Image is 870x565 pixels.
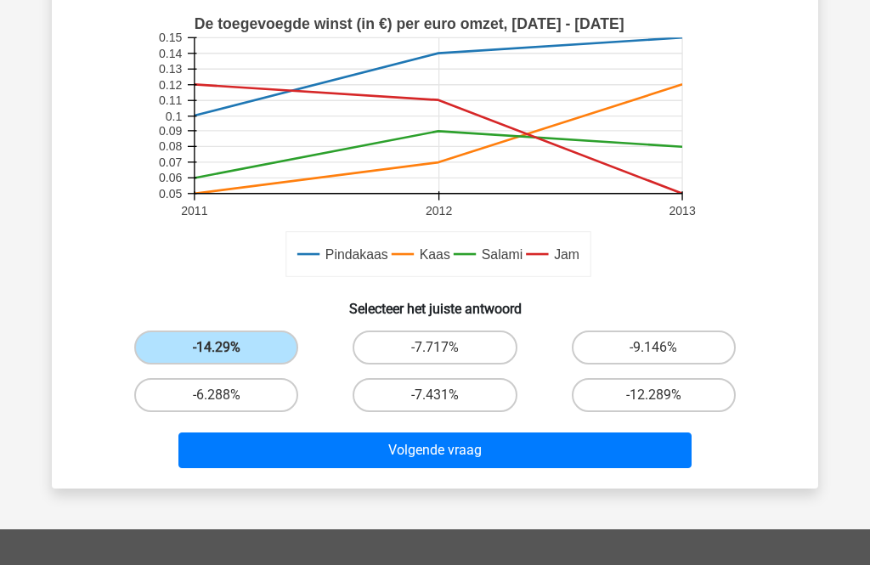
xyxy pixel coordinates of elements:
text: 0.08 [159,140,183,154]
h6: Selecteer het juiste antwoord [79,287,791,317]
text: 0.12 [159,78,183,92]
text: 0.05 [159,187,183,201]
label: -12.289% [572,378,736,412]
text: 2012 [426,204,452,218]
text: Salami [482,247,523,262]
text: Kaas [420,247,450,262]
text: 0.1 [166,110,183,123]
label: -7.431% [353,378,517,412]
text: 0.13 [159,62,183,76]
text: 0.07 [159,155,183,169]
text: 0.15 [159,31,183,44]
button: Volgende vraag [178,432,692,468]
text: 2011 [181,204,207,218]
label: -7.717% [353,331,517,364]
text: 0.09 [159,124,183,138]
text: 0.14 [159,47,183,60]
text: 0.11 [159,93,183,107]
label: -6.288% [134,378,298,412]
text: Jam [554,247,579,262]
text: 2013 [669,204,695,218]
text: 0.06 [159,171,183,184]
text: Pindakaas [325,247,388,262]
label: -9.146% [572,331,736,364]
label: -14.29% [134,331,298,364]
text: De toegevoegde winst (in €) per euro omzet, [DATE] - [DATE] [195,15,624,32]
